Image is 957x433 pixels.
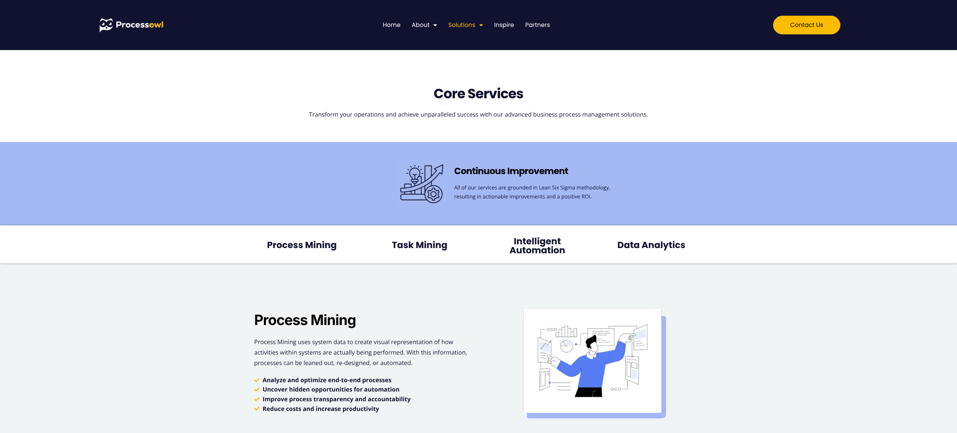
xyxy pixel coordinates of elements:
img: business process management solutions [523,308,666,418]
span: Reduce costs and increase productivity [261,404,379,414]
h1: Core Services [247,86,710,102]
span: Continuous Improvement [454,165,568,177]
a: Inspire [494,20,514,30]
a: Process Mining [258,236,346,254]
a: Task Mining [383,236,456,254]
p: Process Mining uses system data to create visual representation of how activities within systems ... [254,337,471,368]
p: Transform your operations and achieve unparalleled success with our advanced business process man... [247,109,710,120]
a: Partners [525,20,550,30]
span: Process Mining [267,241,337,250]
p: All of our services are grounded in Lean Six Sigma methodology, resulting in actionable improveme... [454,183,627,202]
a: Solutions [448,20,483,30]
span: Intelligent Automation​ [491,237,584,255]
span: Uncover hidden opportunities for automation [261,385,400,395]
span: Analyze and optimize end-to-end processes [261,375,392,385]
a: Intelligent Automation​ [482,233,593,260]
a: Home [383,20,401,30]
span: Task Mining [392,241,447,250]
img: business process management solutions [397,159,447,208]
h2: Process Mining [254,312,376,329]
a: About [412,20,437,30]
a: Contact us [773,16,840,34]
span: Contact us [790,22,823,28]
nav: Menu [383,20,550,30]
a: Data Analytics [608,236,694,254]
span: Improve process transparency and accountability [261,395,411,404]
span: Data Analytics [617,241,685,250]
